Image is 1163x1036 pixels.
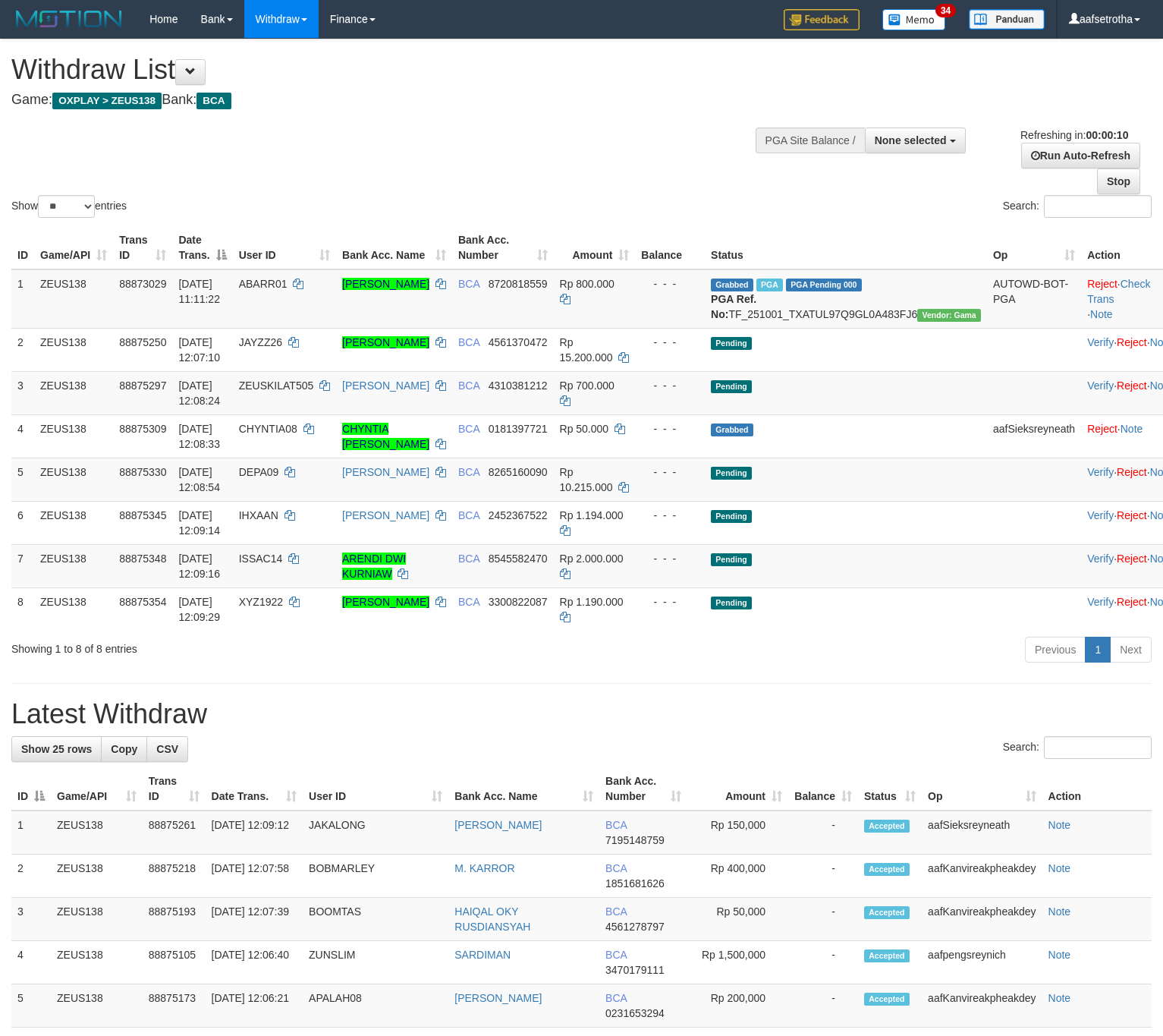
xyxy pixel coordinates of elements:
img: panduan.png [969,9,1045,30]
td: [DATE] 12:07:39 [206,898,303,941]
a: Verify [1087,379,1114,392]
span: Rp 10.215.000 [560,466,613,493]
span: 88873029 [119,278,166,290]
a: SARDIMAN [454,949,511,961]
span: Copy 0231653294 to clipboard [605,1007,665,1019]
span: 88875330 [119,466,166,478]
td: - [788,811,858,855]
th: Bank Acc. Number: activate to sort column ascending [599,767,687,811]
td: ZEUS138 [51,811,143,855]
a: Stop [1097,168,1140,194]
span: IHXAAN [239,509,278,521]
span: Pending [711,337,752,350]
span: Grabbed [711,424,753,436]
span: BCA [196,93,231,109]
td: APALAH08 [303,984,448,1028]
th: Status [705,226,987,269]
span: Vendor URL: https://trx31.1velocity.biz [917,309,981,322]
td: [DATE] 12:07:58 [206,855,303,898]
span: [DATE] 12:09:16 [178,553,220,580]
th: Op: activate to sort column ascending [987,226,1081,269]
td: ZEUS138 [34,544,113,587]
a: 1 [1085,637,1111,663]
span: Accepted [864,993,910,1006]
a: Run Auto-Refresh [1021,143,1140,168]
a: Reject [1087,278,1117,290]
td: BOBMARLEY [303,855,448,898]
h1: Latest Withdraw [11,699,1152,729]
span: BCA [605,949,627,961]
td: 88875105 [143,941,206,984]
img: MOTION_logo.png [11,8,127,30]
th: Bank Acc. Name: activate to sort column ascending [336,226,452,269]
th: Status: activate to sort column ascending [858,767,922,811]
span: 88875250 [119,336,166,348]
a: Previous [1025,637,1086,663]
span: PGA Pending [786,279,862,291]
td: - [788,941,858,984]
span: 88875309 [119,423,166,435]
th: Trans ID: activate to sort column ascending [143,767,206,811]
th: Game/API: activate to sort column ascending [51,767,143,811]
span: BCA [458,596,479,608]
span: Copy 8265160090 to clipboard [489,466,548,478]
span: Grabbed [711,279,753,291]
td: 3 [11,371,34,414]
span: Rp 1.190.000 [560,596,624,608]
span: [DATE] 12:07:10 [178,336,220,364]
th: Date Trans.: activate to sort column ascending [206,767,303,811]
td: 7 [11,544,34,587]
td: 1 [11,811,51,855]
td: 3 [11,898,51,941]
a: [PERSON_NAME] [342,336,429,348]
th: User ID: activate to sort column ascending [303,767,448,811]
td: ZEUS138 [34,458,113,501]
td: ZEUS138 [51,941,143,984]
span: Marked by aafnoeunsreypich [756,279,783,291]
td: Rp 400,000 [687,855,789,898]
div: PGA Site Balance / [756,128,865,153]
a: Reject [1117,509,1147,521]
td: ZEUS138 [34,328,113,371]
td: ZUNSLIM [303,941,448,984]
div: - - - [641,508,699,523]
div: - - - [641,421,699,436]
span: BCA [458,509,479,521]
div: Showing 1 to 8 of 8 entries [11,635,473,657]
div: - - - [641,335,699,350]
a: [PERSON_NAME] [342,509,429,521]
a: HAIQAL OKY RUSDIANSYAH [454,905,530,933]
span: Show 25 rows [21,743,92,755]
td: 2 [11,328,34,371]
span: 88875297 [119,379,166,392]
span: Copy 3300822087 to clipboard [489,596,548,608]
div: - - - [641,551,699,566]
b: PGA Ref. No: [711,293,756,320]
span: JAYZZ26 [239,336,282,348]
div: - - - [641,464,699,480]
span: CHYNTIA08 [239,423,297,435]
span: ZEUSKILAT505 [239,379,314,392]
span: Rp 50.000 [560,423,609,435]
input: Search: [1044,736,1152,759]
span: ISSAC14 [239,553,283,565]
th: User ID: activate to sort column ascending [233,226,336,269]
span: CSV [156,743,178,755]
input: Search: [1044,195,1152,218]
span: BCA [605,862,627,874]
a: [PERSON_NAME] [454,992,542,1004]
span: Copy 4561278797 to clipboard [605,921,665,933]
span: Pending [711,553,752,566]
td: 88875193 [143,898,206,941]
select: Showentries [38,195,95,218]
span: [DATE] 11:11:22 [178,278,220,305]
a: Reject [1117,553,1147,565]
td: 4 [11,414,34,458]
span: DEPA09 [239,466,279,478]
a: [PERSON_NAME] [454,819,542,831]
td: Rp 50,000 [687,898,789,941]
div: - - - [641,378,699,393]
td: 88875218 [143,855,206,898]
label: Search: [1003,195,1152,218]
a: Check Trans [1087,278,1150,305]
